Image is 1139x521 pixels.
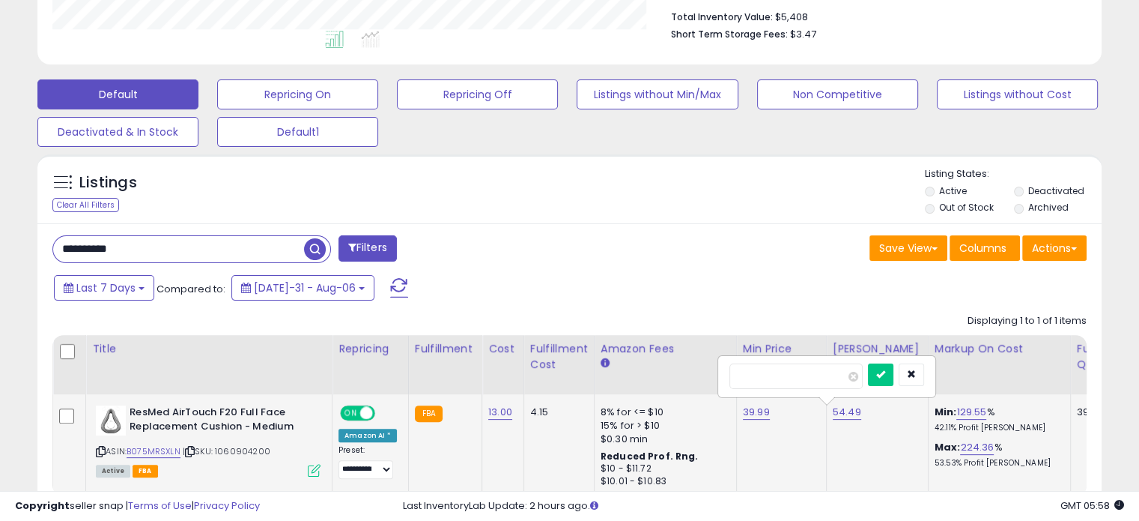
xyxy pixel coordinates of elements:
div: Cost [488,341,517,357]
div: Preset: [338,445,397,479]
div: 15% for > $10 [601,419,725,433]
button: Listings without Min/Max [577,79,738,109]
a: 39.99 [743,405,770,420]
button: Repricing Off [397,79,558,109]
button: Deactivated & In Stock [37,117,198,147]
b: Reduced Prof. Rng. [601,450,699,463]
label: Out of Stock [939,201,994,214]
label: Deactivated [1027,184,1084,197]
b: Min: [935,405,957,419]
button: Save View [869,235,947,261]
th: The percentage added to the cost of goods (COGS) that forms the calculator for Min & Max prices. [928,335,1070,394]
span: Compared to: [157,282,225,296]
label: Active [939,184,967,197]
a: 224.36 [960,440,994,455]
button: Default1 [217,117,378,147]
div: ASIN: [96,406,321,475]
a: Terms of Use [128,499,192,513]
p: 42.11% Profit [PERSON_NAME] [935,423,1059,433]
button: [DATE]-31 - Aug-06 [231,275,374,301]
b: Total Inventory Value: [671,10,773,23]
div: Markup on Cost [935,341,1064,357]
label: Archived [1027,201,1068,214]
button: Columns [950,235,1020,261]
button: Actions [1022,235,1087,261]
a: 129.55 [956,405,986,420]
small: Amazon Fees. [601,357,610,370]
div: $0.30 min [601,433,725,446]
a: B075MRSXLN [127,445,180,458]
button: Last 7 Days [54,275,154,301]
div: Fulfillment [415,341,476,357]
b: Max: [935,440,961,454]
div: Displaying 1 to 1 of 1 items [968,314,1087,328]
a: 13.00 [488,405,512,420]
div: Clear All Filters [52,198,119,212]
div: Amazon AI * [338,429,397,442]
div: 399 [1077,406,1123,419]
span: Columns [959,241,1006,256]
p: Listing States: [925,167,1102,181]
div: % [935,441,1059,469]
span: OFF [373,407,397,420]
a: 54.49 [833,405,861,420]
div: Fulfillable Quantity [1077,341,1129,373]
li: $5,408 [671,7,1075,25]
span: | SKU: 1060904200 [183,445,270,457]
div: seller snap | | [15,499,260,514]
small: FBA [415,406,443,422]
b: Short Term Storage Fees: [671,28,788,40]
span: ON [341,407,360,420]
span: FBA [133,465,158,478]
button: Repricing On [217,79,378,109]
span: [DATE]-31 - Aug-06 [254,280,356,295]
div: Last InventoryLab Update: 2 hours ago. [403,499,1124,514]
span: Last 7 Days [76,280,136,295]
span: $3.47 [790,27,816,41]
div: Fulfillment Cost [530,341,588,373]
p: 53.53% Profit [PERSON_NAME] [935,458,1059,469]
span: 2025-08-15 05:58 GMT [1060,499,1124,513]
button: Filters [338,235,397,262]
div: 8% for <= $10 [601,406,725,419]
span: All listings currently available for purchase on Amazon [96,465,130,478]
div: 4.15 [530,406,583,419]
div: Amazon Fees [601,341,730,357]
button: Default [37,79,198,109]
div: Title [92,341,326,357]
img: 31wExoE40uL._SL40_.jpg [96,406,126,436]
div: % [935,406,1059,433]
div: Repricing [338,341,402,357]
div: [PERSON_NAME] [833,341,922,357]
b: ResMed AirTouch F20 Full Face Replacement Cushion - Medium [130,406,312,437]
h5: Listings [79,172,137,193]
button: Non Competitive [757,79,918,109]
strong: Copyright [15,499,70,513]
a: Privacy Policy [194,499,260,513]
div: $10 - $11.72 [601,463,725,475]
div: Min Price [743,341,820,357]
div: $10.01 - $10.83 [601,475,725,488]
button: Listings without Cost [937,79,1098,109]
